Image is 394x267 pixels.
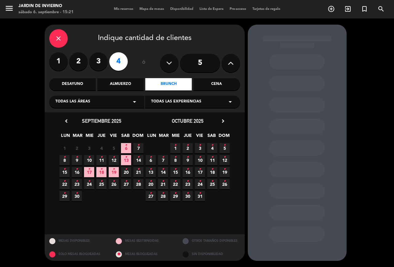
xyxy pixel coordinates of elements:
i: • [76,152,78,162]
div: MESAS BLOQUEADAS [111,248,178,261]
i: • [137,164,139,174]
div: Indique cantidad de clientes [49,29,240,48]
i: • [150,176,152,186]
i: • [174,164,176,174]
i: arrow_drop_down [131,98,138,106]
span: 17 [84,167,94,177]
span: 1 [59,143,70,153]
span: 22 [170,179,180,189]
i: • [76,188,78,198]
i: • [150,188,152,198]
span: 2 [72,143,82,153]
i: • [88,152,90,162]
span: 7 [133,143,143,153]
span: 13 [121,155,131,165]
i: • [199,164,201,174]
span: 26 [219,179,230,189]
span: 12 [109,155,119,165]
span: 29 [170,191,180,201]
div: sábado 6. septiembre - 15:21 [18,9,74,15]
span: 6 [121,143,131,153]
span: 13 [146,167,156,177]
span: 21 [158,179,168,189]
span: LUN [60,132,70,142]
i: • [100,164,103,174]
span: 23 [183,179,193,189]
i: arrow_drop_down [227,98,234,106]
span: 20 [146,179,156,189]
i: • [223,152,226,162]
span: 25 [96,179,107,189]
span: Todas las áreas [55,99,90,105]
span: Todas las experiencias [151,99,201,105]
i: • [125,176,127,186]
button: menu [5,4,14,15]
span: 8 [59,155,70,165]
i: • [63,164,66,174]
i: • [199,152,201,162]
i: • [162,176,164,186]
span: 30 [72,191,82,201]
i: • [100,152,103,162]
span: 11 [207,155,217,165]
span: Tarjetas de regalo [249,7,283,11]
span: 29 [59,191,70,201]
i: menu [5,4,14,13]
span: octubre 2025 [172,118,203,124]
span: 15 [59,167,70,177]
span: 6 [146,155,156,165]
i: • [125,152,127,162]
i: • [88,164,90,174]
span: Mapa de mesas [136,7,167,11]
i: • [187,164,189,174]
span: 24 [84,179,94,189]
i: • [88,176,90,186]
i: chevron_right [220,118,226,124]
span: 19 [109,167,119,177]
i: • [223,140,226,150]
span: DOM [132,132,143,142]
span: 3 [195,143,205,153]
span: 28 [158,191,168,201]
span: 18 [207,167,217,177]
span: 26 [109,179,119,189]
div: MESAS DISPONIBLES [45,234,111,248]
span: 5 [219,143,230,153]
div: SIN DISPONIBILIDAD [178,248,245,261]
div: Desayuno [49,78,96,90]
span: 3 [84,143,94,153]
span: 1 [170,143,180,153]
span: 21 [133,167,143,177]
span: 10 [84,155,94,165]
i: • [125,164,127,174]
i: • [63,176,66,186]
i: close [55,35,62,42]
span: 16 [183,167,193,177]
span: MIE [84,132,94,142]
span: SAB [120,132,131,142]
span: JUE [96,132,107,142]
label: 2 [69,52,88,71]
span: 18 [96,167,107,177]
span: 7 [158,155,168,165]
i: search [377,5,385,13]
span: 5 [109,143,119,153]
i: • [174,152,176,162]
span: 23 [72,179,82,189]
span: Pre-acceso [227,7,249,11]
i: exit_to_app [344,5,352,13]
i: • [211,140,213,150]
i: • [174,176,176,186]
span: 27 [146,191,156,201]
div: ó [134,52,154,74]
i: • [76,176,78,186]
span: 2 [183,143,193,153]
span: DOM [219,132,229,142]
div: OTROS TAMAÑOS DIPONIBLES [178,234,245,248]
i: • [162,152,164,162]
span: 4 [96,143,107,153]
span: septiembre 2025 [82,118,121,124]
i: • [137,140,139,150]
i: • [211,176,213,186]
i: • [187,176,189,186]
